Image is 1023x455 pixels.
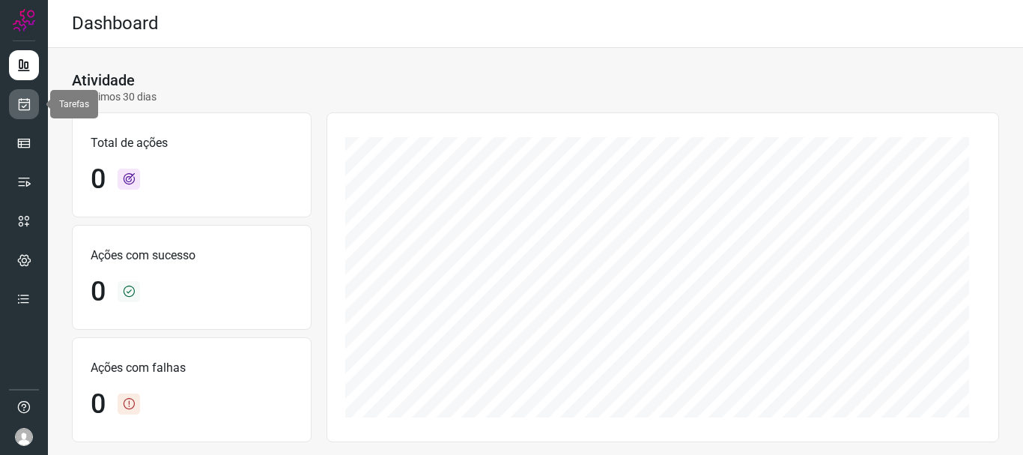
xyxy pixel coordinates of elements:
[59,99,89,109] span: Tarefas
[91,276,106,308] h1: 0
[91,134,293,152] p: Total de ações
[72,13,159,34] h2: Dashboard
[91,388,106,421] h1: 0
[91,163,106,196] h1: 0
[72,71,135,89] h3: Atividade
[72,89,157,105] p: Últimos 30 dias
[91,247,293,265] p: Ações com sucesso
[91,359,293,377] p: Ações com falhas
[13,9,35,31] img: Logo
[15,428,33,446] img: avatar-user-boy.jpg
